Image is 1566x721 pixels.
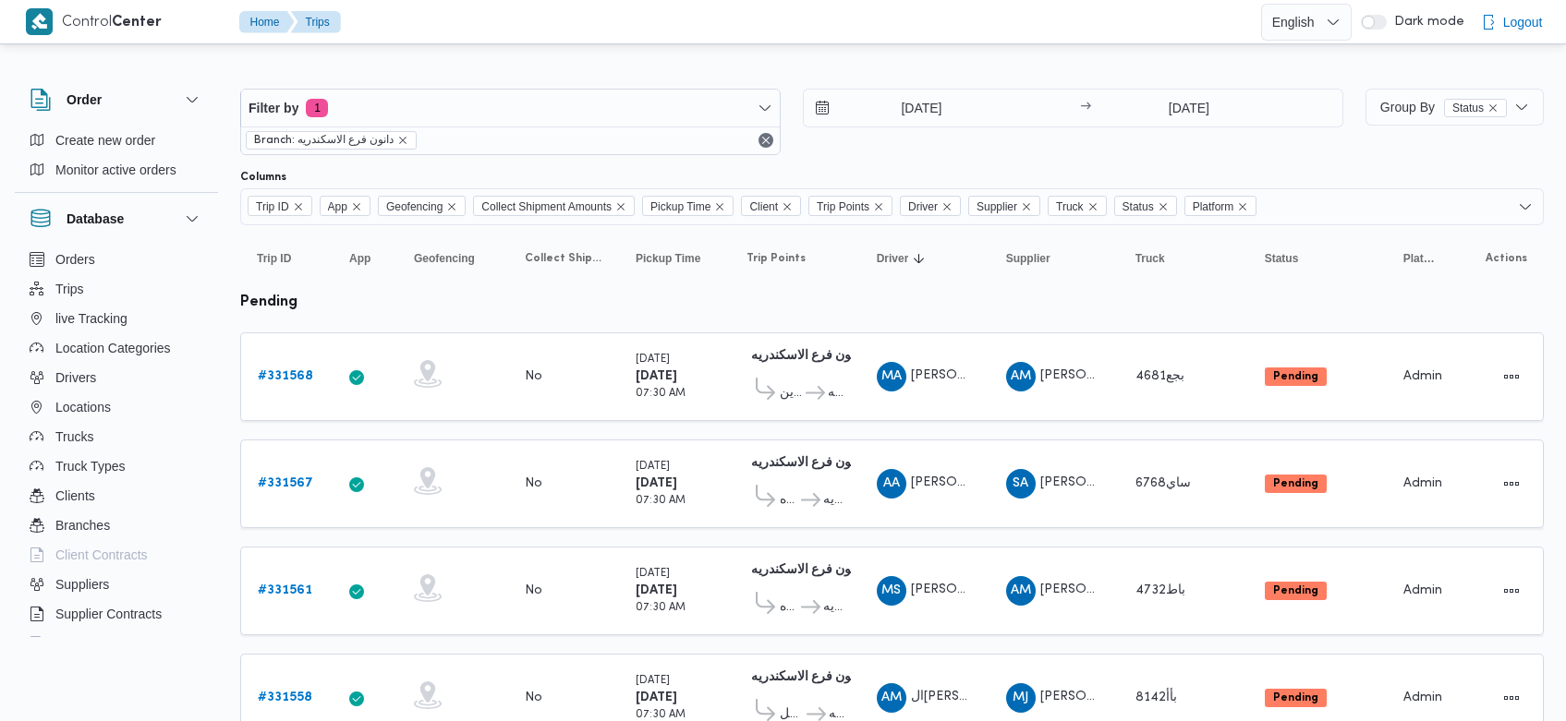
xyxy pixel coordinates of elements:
span: [PERSON_NAME] [PERSON_NAME] السيد [1040,369,1287,381]
span: Supplier [968,196,1040,216]
b: [DATE] [636,691,677,703]
button: Location Categories [22,333,211,363]
div: Saad Abadalazaiaz Muhammad Alsaid [1006,469,1036,499]
span: Pending [1265,475,1327,493]
span: اول المنتزه [780,489,798,511]
b: [DATE] [636,370,677,382]
button: Remove Platform from selection in this group [1237,201,1248,212]
span: Geofencing [378,196,466,216]
small: 07:30 AM [636,603,686,613]
button: Trips [22,274,211,304]
span: [PERSON_NAME] [911,476,1016,488]
button: Logout [1474,4,1550,41]
button: Remove Trip ID from selection in this group [293,201,304,212]
button: Status [1257,244,1378,273]
button: Group ByStatusremove selected entity [1366,89,1544,126]
span: Admin [1403,584,1442,596]
span: Platform [1193,197,1234,217]
button: Filter by1 active filters [241,90,780,126]
span: Pickup Time [636,251,700,266]
b: دانون فرع الاسكندريه [751,671,864,683]
span: Trip Points [808,196,892,216]
span: [PERSON_NAME] [PERSON_NAME] [1040,583,1255,595]
div: No [525,583,542,599]
a: #331568 [258,366,313,388]
div: Ahmad Abadalihamaid Bsaioni Abadalihamaid [877,469,906,499]
span: Orders [55,248,95,270]
h3: Database [67,208,124,230]
button: Remove Truck from selection in this group [1087,201,1099,212]
button: remove selected entity [397,135,408,146]
span: App [349,251,370,266]
button: Remove Client from selection in this group [782,201,793,212]
div: No [525,475,542,492]
button: Actions [1497,362,1526,391]
span: Pickup Time [642,196,734,216]
small: 07:30 AM [636,496,686,506]
input: Press the down key to open a popover containing a calendar. [804,90,1014,126]
small: [DATE] [636,354,670,365]
button: Remove [755,129,777,151]
button: Suppliers [22,570,211,599]
button: Actions [1497,576,1526,606]
div: Ahmad Muhammad Abadalaatai Aataallah Nasar Allah [1006,576,1036,606]
b: [DATE] [636,584,677,596]
span: Truck [1135,251,1165,266]
button: Order [30,89,203,111]
button: Supplier [999,244,1110,273]
a: #331558 [258,687,312,709]
b: pending [240,295,297,309]
button: Remove Status from selection in this group [1158,201,1169,212]
span: Devices [55,632,102,655]
a: #331567 [258,473,313,495]
span: Branch: دانون فرع الاسكندريه [254,132,394,149]
small: [DATE] [636,676,670,686]
label: Columns [240,170,286,185]
img: X8yXhbKr1z7QwAAAABJRU5ErkJggg== [26,8,53,35]
b: دانون فرع الاسكندريه [751,350,864,362]
button: DriverSorted in descending order [869,244,980,273]
b: Pending [1273,371,1318,382]
span: اول المنتزه [780,596,798,619]
small: 07:30 AM [636,710,686,720]
button: Remove App from selection in this group [351,201,362,212]
button: Trip ID [249,244,323,273]
span: Platform [1403,251,1435,266]
span: Pickup Time [650,197,710,217]
span: [PERSON_NAME] [1040,476,1146,488]
button: Open list of options [1518,199,1533,214]
div: Alsaid Muhadi Alsaid Aladoi Saad [877,683,906,713]
button: Remove Pickup Time from selection in this group [714,201,725,212]
span: Trucks [55,426,93,448]
span: Client Contracts [55,544,148,566]
button: App [342,244,388,273]
span: Collect Shipment Amounts [525,251,602,266]
b: # 331568 [258,370,313,382]
div: Muhammad Sbhai Muhammad Isamaail [877,576,906,606]
button: Home [239,11,295,33]
b: Pending [1273,692,1318,703]
b: Pending [1273,585,1318,596]
span: بجع4681 [1135,370,1184,382]
span: Admin [1403,370,1442,382]
div: → [1080,102,1091,114]
span: Supplier Contracts [55,603,162,625]
span: Suppliers [55,573,109,595]
span: Trip Points [747,251,806,266]
button: remove selected entity [1487,102,1499,114]
span: دانون فرع الاسكندريه [823,489,843,511]
b: Pending [1273,478,1318,489]
button: Branches [22,511,211,540]
span: Truck [1048,196,1107,216]
button: live Tracking [22,304,211,333]
div: Ahmad Muhammad Tah Ahmad Alsaid [1006,362,1036,391]
span: Truck Types [55,455,125,477]
span: live Tracking [55,307,127,330]
span: AM [1011,362,1031,391]
span: Geofencing [414,251,475,266]
span: Filter by [249,97,298,119]
b: # 331561 [258,584,312,596]
span: Collect Shipment Amounts [481,197,612,217]
span: ال[PERSON_NAME] [911,691,1029,703]
span: قسم العطارين [780,382,803,404]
